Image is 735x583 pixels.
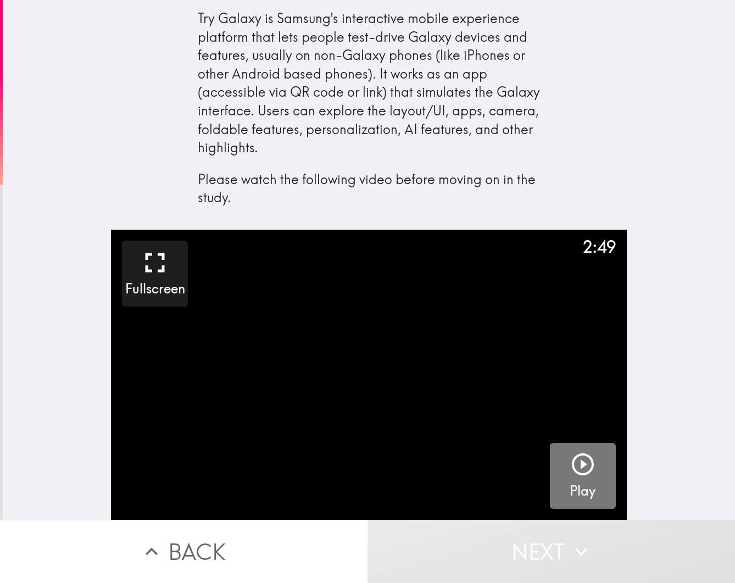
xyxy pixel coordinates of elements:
[122,241,188,307] button: Fullscreen
[550,443,616,509] button: Play
[367,520,735,583] button: Next
[583,235,616,258] div: 2:49
[198,9,541,207] div: Try Galaxy is Samsung's interactive mobile experience platform that lets people test-drive Galaxy...
[125,280,185,298] h5: Fullscreen
[198,170,541,207] p: Please watch the following video before moving on in the study.
[570,482,595,501] h5: Play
